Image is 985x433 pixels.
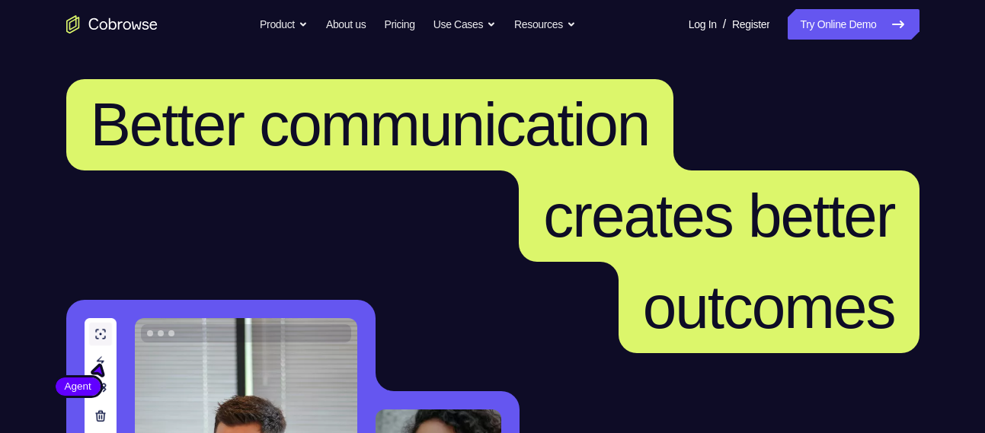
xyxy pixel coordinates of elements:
span: Agent [56,379,101,394]
span: outcomes [643,273,895,341]
span: Better communication [91,91,650,158]
a: Pricing [384,9,414,40]
a: Try Online Demo [788,9,919,40]
button: Product [260,9,308,40]
a: About us [326,9,366,40]
a: Go to the home page [66,15,158,33]
button: Use Cases [433,9,496,40]
button: Resources [514,9,576,40]
a: Register [732,9,769,40]
span: / [723,15,726,33]
a: Log In [689,9,717,40]
span: creates better [543,182,894,250]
